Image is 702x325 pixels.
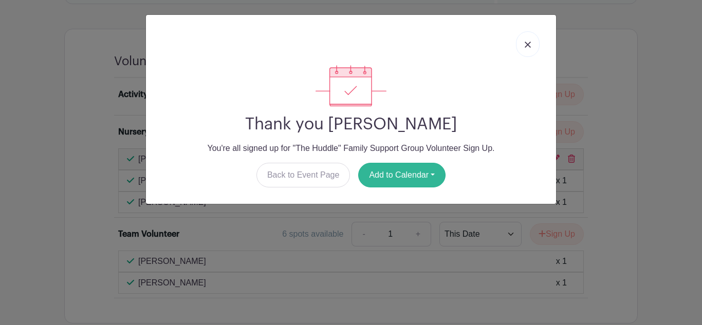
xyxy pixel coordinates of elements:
[154,142,548,155] p: You're all signed up for "The Huddle" Family Support Group Volunteer Sign Up.
[525,42,531,48] img: close_button-5f87c8562297e5c2d7936805f587ecaba9071eb48480494691a3f1689db116b3.svg
[316,65,386,106] img: signup_complete-c468d5dda3e2740ee63a24cb0ba0d3ce5d8a4ecd24259e683200fb1569d990c8.svg
[358,163,446,187] button: Add to Calendar
[256,163,350,187] a: Back to Event Page
[154,114,548,134] h2: Thank you [PERSON_NAME]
